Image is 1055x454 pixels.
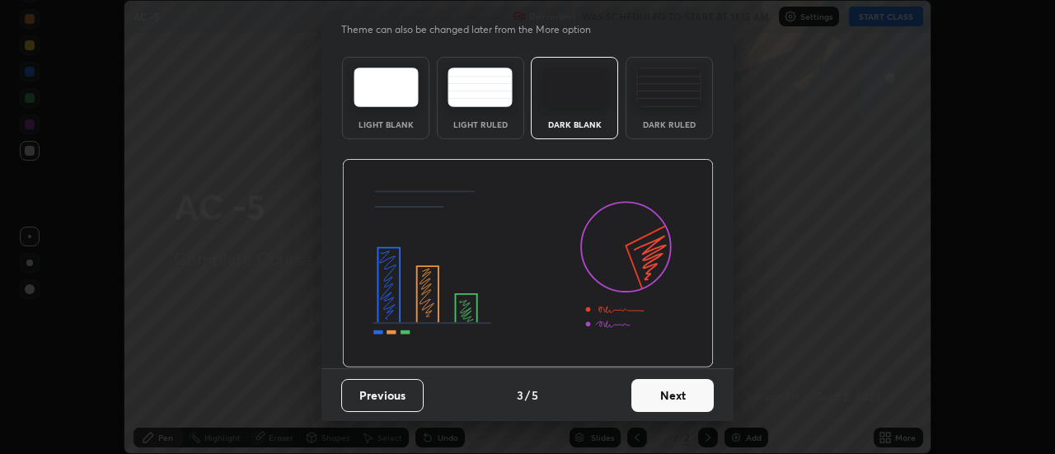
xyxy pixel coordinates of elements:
img: darkThemeBanner.d06ce4a2.svg [342,159,714,368]
div: Light Blank [353,120,419,129]
button: Next [631,379,714,412]
img: darkTheme.f0cc69e5.svg [542,68,607,107]
div: Dark Blank [542,120,607,129]
div: Dark Ruled [636,120,702,129]
h4: 3 [517,386,523,404]
div: Light Ruled [448,120,513,129]
p: Theme can also be changed later from the More option [341,22,608,37]
img: lightRuledTheme.5fabf969.svg [448,68,513,107]
button: Previous [341,379,424,412]
img: lightTheme.e5ed3b09.svg [354,68,419,107]
img: darkRuledTheme.de295e13.svg [636,68,701,107]
h4: / [525,386,530,404]
h4: 5 [532,386,538,404]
